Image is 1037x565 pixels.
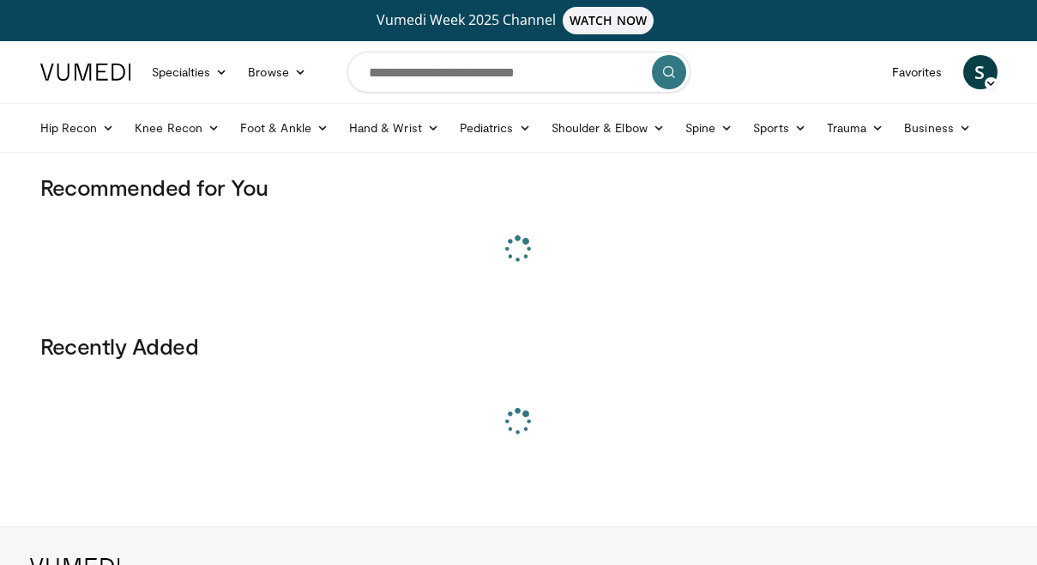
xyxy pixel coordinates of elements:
[40,173,998,201] h3: Recommended for You
[124,111,230,145] a: Knee Recon
[339,111,449,145] a: Hand & Wrist
[40,332,998,360] h3: Recently Added
[230,111,339,145] a: Foot & Ankle
[882,55,953,89] a: Favorites
[30,111,125,145] a: Hip Recon
[40,64,131,81] img: VuMedi Logo
[541,111,675,145] a: Shoulder & Elbow
[238,55,317,89] a: Browse
[817,111,895,145] a: Trauma
[894,111,981,145] a: Business
[675,111,743,145] a: Spine
[963,55,998,89] a: S
[563,7,654,34] span: WATCH NOW
[743,111,817,145] a: Sports
[142,55,238,89] a: Specialties
[43,7,995,34] a: Vumedi Week 2025 ChannelWATCH NOW
[347,52,690,93] input: Search topics, interventions
[449,111,541,145] a: Pediatrics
